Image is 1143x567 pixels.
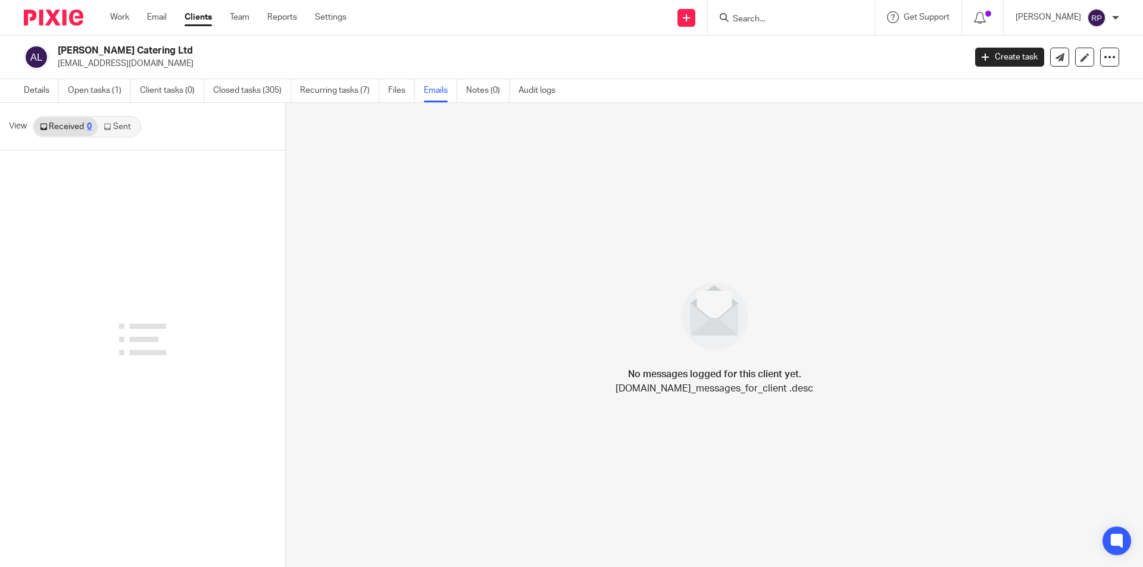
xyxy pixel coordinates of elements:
[147,11,167,23] a: Email
[24,79,59,102] a: Details
[110,11,129,23] a: Work
[628,367,801,381] h4: No messages logged for this client yet.
[58,58,957,70] p: [EMAIL_ADDRESS][DOMAIN_NAME]
[315,11,346,23] a: Settings
[1087,8,1106,27] img: svg%3E
[388,79,415,102] a: Files
[519,79,564,102] a: Audit logs
[424,79,457,102] a: Emails
[1016,11,1081,23] p: [PERSON_NAME]
[185,11,212,23] a: Clients
[34,117,98,136] a: Received0
[213,79,291,102] a: Closed tasks (305)
[616,381,813,396] p: [DOMAIN_NAME]_messages_for_client .desc
[68,79,131,102] a: Open tasks (1)
[267,11,297,23] a: Reports
[24,45,49,70] img: svg%3E
[904,13,950,21] span: Get Support
[466,79,510,102] a: Notes (0)
[24,10,83,26] img: Pixie
[98,117,139,136] a: Sent
[732,14,839,25] input: Search
[87,123,92,131] div: 0
[673,275,756,358] img: image
[140,79,204,102] a: Client tasks (0)
[230,11,249,23] a: Team
[58,45,777,57] h2: [PERSON_NAME] Catering Ltd
[975,48,1044,67] a: Create task
[9,120,27,133] span: View
[300,79,379,102] a: Recurring tasks (7)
